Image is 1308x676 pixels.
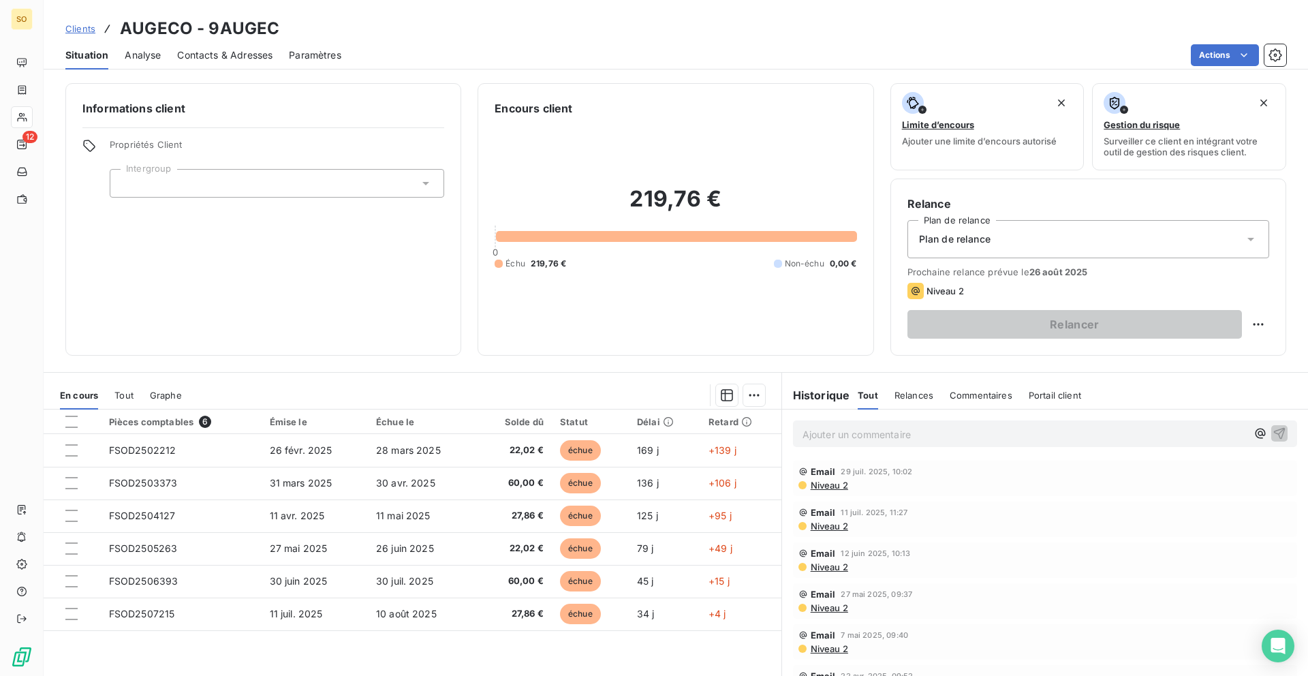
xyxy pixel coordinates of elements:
[858,390,878,401] span: Tout
[110,139,444,158] span: Propriétés Client
[809,602,848,613] span: Niveau 2
[65,48,108,62] span: Situation
[495,100,572,117] h6: Encours client
[708,416,773,427] div: Retard
[708,542,732,554] span: +49 j
[809,562,848,572] span: Niveau 2
[270,575,328,587] span: 30 juin 2025
[708,510,732,521] span: +95 j
[926,286,964,296] span: Niveau 2
[485,509,544,523] span: 27,86 €
[177,48,272,62] span: Contacts & Adresses
[1029,390,1081,401] span: Portail client
[109,444,176,456] span: FSOD2502212
[560,571,601,591] span: échue
[637,608,655,619] span: 34 j
[493,247,498,258] span: 0
[811,630,836,641] span: Email
[890,83,1085,170] button: Limite d’encoursAjouter une limite d’encours autorisé
[907,310,1242,339] button: Relancer
[485,607,544,621] span: 27,86 €
[708,608,726,619] span: +4 j
[60,390,98,401] span: En cours
[809,480,848,491] span: Niveau 2
[376,477,435,489] span: 30 avr. 2025
[1262,630,1294,662] div: Open Intercom Messenger
[1029,266,1088,277] span: 26 août 2025
[11,134,32,155] a: 12
[560,538,601,559] span: échue
[199,416,211,428] span: 6
[560,506,601,526] span: échue
[560,440,601,461] span: échue
[65,23,95,34] span: Clients
[907,196,1269,212] h6: Relance
[811,466,836,477] span: Email
[637,510,658,521] span: 125 j
[270,542,328,554] span: 27 mai 2025
[1104,136,1275,157] span: Surveiller ce client en intégrant votre outil de gestion des risques client.
[894,390,933,401] span: Relances
[560,473,601,493] span: échue
[637,477,659,489] span: 136 j
[560,604,601,624] span: échue
[376,510,431,521] span: 11 mai 2025
[841,590,912,598] span: 27 mai 2025, 09:37
[809,643,848,654] span: Niveau 2
[1092,83,1286,170] button: Gestion du risqueSurveiller ce client en intégrant votre outil de gestion des risques client.
[811,507,836,518] span: Email
[637,542,654,554] span: 79 j
[121,177,132,189] input: Ajouter une valeur
[708,575,730,587] span: +15 j
[841,549,910,557] span: 12 juin 2025, 10:13
[531,258,566,270] span: 219,76 €
[270,510,325,521] span: 11 avr. 2025
[919,232,991,246] span: Plan de relance
[114,390,134,401] span: Tout
[485,416,544,427] div: Solde dû
[109,608,175,619] span: FSOD2507215
[495,185,856,226] h2: 219,76 €
[376,542,434,554] span: 26 juin 2025
[270,477,332,489] span: 31 mars 2025
[708,444,736,456] span: +139 j
[485,542,544,555] span: 22,02 €
[376,444,441,456] span: 28 mars 2025
[11,8,33,30] div: SO
[289,48,341,62] span: Paramètres
[11,646,33,668] img: Logo LeanPay
[1104,119,1180,130] span: Gestion du risque
[785,258,824,270] span: Non-échu
[902,119,974,130] span: Limite d’encours
[637,416,692,427] div: Délai
[637,575,654,587] span: 45 j
[708,477,736,489] span: +106 j
[950,390,1012,401] span: Commentaires
[841,467,912,476] span: 29 juil. 2025, 10:02
[902,136,1057,147] span: Ajouter une limite d’encours autorisé
[811,589,836,600] span: Email
[125,48,161,62] span: Analyse
[109,575,178,587] span: FSOD2506393
[560,416,621,427] div: Statut
[376,608,437,619] span: 10 août 2025
[485,476,544,490] span: 60,00 €
[485,444,544,457] span: 22,02 €
[120,16,279,41] h3: AUGECO - 9AUGEC
[376,575,433,587] span: 30 juil. 2025
[485,574,544,588] span: 60,00 €
[270,416,360,427] div: Émise le
[1191,44,1259,66] button: Actions
[811,548,836,559] span: Email
[22,131,37,143] span: 12
[150,390,182,401] span: Graphe
[841,631,908,639] span: 7 mai 2025, 09:40
[505,258,525,270] span: Échu
[809,521,848,532] span: Niveau 2
[109,416,253,428] div: Pièces comptables
[65,22,95,35] a: Clients
[82,100,444,117] h6: Informations client
[830,258,857,270] span: 0,00 €
[109,477,178,489] span: FSOD2503373
[109,542,178,554] span: FSOD2505263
